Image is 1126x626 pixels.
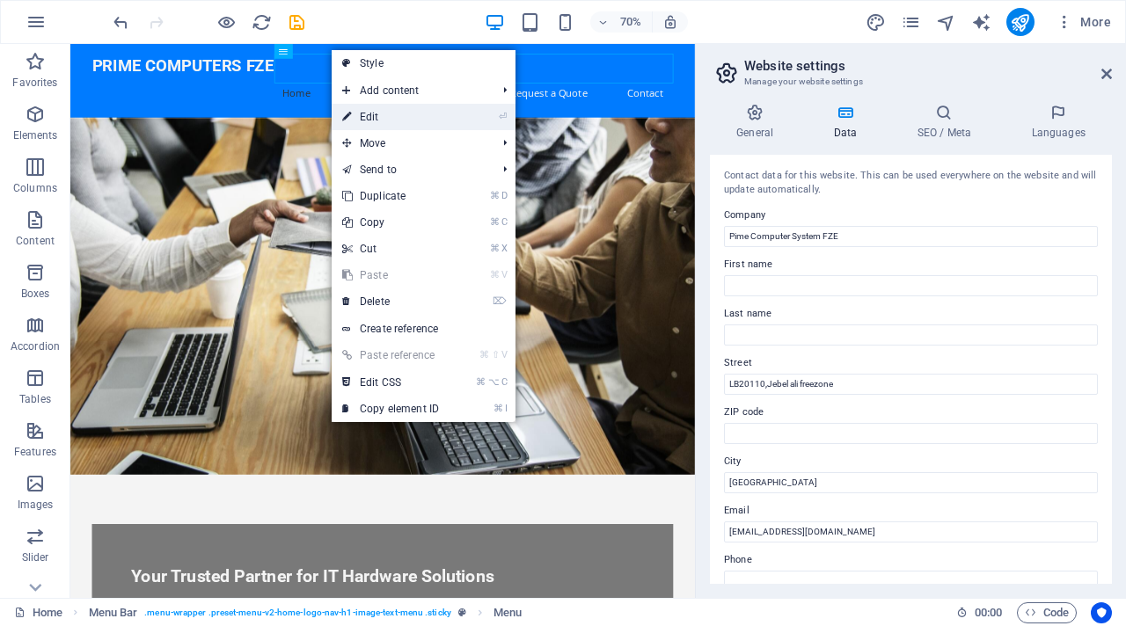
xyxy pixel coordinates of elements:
[144,602,451,623] span: . menu-wrapper .preset-menu-v2-home-logo-nav-h1-image-text-menu .sticky
[13,128,58,142] p: Elements
[971,12,991,33] i: AI Writer
[971,11,992,33] button: text_generator
[476,376,486,388] i: ⌘
[490,216,500,228] i: ⌘
[13,181,57,195] p: Columns
[936,11,957,33] button: navigator
[89,602,523,623] nav: breadcrumb
[710,104,807,141] h4: General
[458,608,466,617] i: This element is a customizable preset
[499,111,507,122] i: ⏎
[724,303,1098,324] label: Last name
[332,50,515,76] a: Style
[287,12,307,33] i: Save (Ctrl+S)
[890,104,1005,141] h4: SEO / Meta
[866,12,886,33] i: Design (Ctrl+Alt+Y)
[332,369,450,396] a: ⌘⌥CEdit CSS
[332,342,450,368] a: ⌘⇧VPaste reference
[332,396,450,422] a: ⌘ICopy element ID
[16,234,55,248] p: Content
[488,376,500,388] i: ⌥
[22,550,49,564] p: Slider
[89,602,138,623] span: Click to select. Double-click to edit
[332,130,489,156] span: Move
[494,403,503,414] i: ⌘
[1005,104,1112,141] h4: Languages
[332,262,450,288] a: ⌘VPaste
[251,11,272,33] button: reload
[617,11,645,33] h6: 70%
[807,104,890,141] h4: Data
[501,216,507,228] i: C
[252,12,272,33] i: Reload page
[332,183,450,209] a: ⌘DDuplicate
[501,349,507,360] i: V
[901,12,921,33] i: Pages (Ctrl+Alt+S)
[744,58,1112,74] h2: Website settings
[490,190,500,201] i: ⌘
[286,11,307,33] button: save
[1010,12,1030,33] i: Publish
[332,288,450,315] a: ⌦Delete
[724,451,1098,472] label: City
[866,11,887,33] button: design
[494,602,522,623] span: Click to select. Double-click to edit
[14,602,62,623] a: Click to cancel selection. Double-click to open Pages
[332,209,450,236] a: ⌘CCopy
[724,550,1098,571] label: Phone
[501,269,507,280] i: V
[1056,13,1111,31] span: More
[662,14,678,30] i: On resize automatically adjust zoom level to fit chosen device.
[11,339,60,353] p: Accordion
[21,287,50,301] p: Boxes
[987,606,990,619] span: :
[490,269,500,280] i: ⌘
[332,77,489,104] span: Add content
[956,602,1003,623] h6: Session time
[1049,8,1118,36] button: More
[332,156,489,183] a: Send to
[12,76,57,90] p: Favorites
[14,445,56,459] p: Features
[744,74,1077,90] h3: Manage your website settings
[110,11,131,33] button: undo
[724,205,1098,226] label: Company
[501,376,507,388] i: C
[501,190,507,201] i: D
[505,403,507,414] i: I
[492,349,500,360] i: ⇧
[901,11,922,33] button: pages
[1006,8,1035,36] button: publish
[975,602,1002,623] span: 00 00
[490,243,500,254] i: ⌘
[501,243,507,254] i: X
[18,498,54,512] p: Images
[590,11,653,33] button: 70%
[19,392,51,406] p: Tables
[724,353,1098,374] label: Street
[479,349,489,360] i: ⌘
[1017,602,1077,623] button: Code
[724,402,1098,423] label: ZIP code
[332,316,515,342] a: Create reference
[332,104,450,130] a: ⏎Edit
[216,11,237,33] button: Click here to leave preview mode and continue editing
[936,12,956,33] i: Navigator
[724,169,1098,198] div: Contact data for this website. This can be used everywhere on the website and will update automat...
[111,12,131,33] i: Undo: Change menu items (Ctrl+Z)
[724,254,1098,275] label: First name
[724,500,1098,521] label: Email
[1025,602,1069,623] span: Code
[493,295,507,307] i: ⌦
[332,236,450,262] a: ⌘XCut
[1091,602,1112,623] button: Usercentrics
